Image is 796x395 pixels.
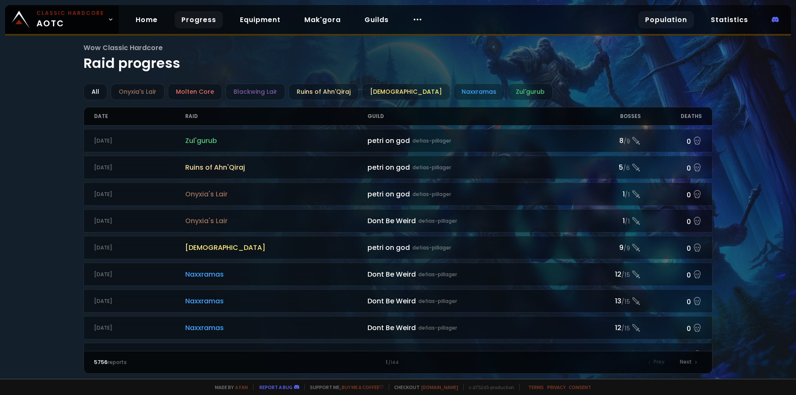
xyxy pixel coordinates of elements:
[94,359,246,366] div: reports
[641,268,701,280] div: 0
[185,216,367,226] span: Onyxia's Lair
[621,325,630,333] small: / 15
[94,217,185,225] div: [DATE]
[625,191,630,199] small: / 1
[94,297,185,305] div: [DATE]
[111,84,164,100] div: Onyxia's Lair
[304,384,384,390] span: Support me,
[83,316,712,339] a: [DATE]NaxxramasDont Be Weirddefias-pillager12/150
[418,271,457,278] small: defias-pillager
[367,242,580,253] div: petri on god
[259,384,292,390] a: Report a bug
[367,216,580,226] div: Dont Be Weird
[580,135,641,146] div: 8
[641,295,701,307] div: 0
[508,84,553,100] div: Zul'gurub
[412,137,451,145] small: defias-pillager
[580,189,641,199] div: 1
[641,322,701,334] div: 0
[185,322,367,333] span: Naxxramas
[83,236,712,259] a: [DATE][DEMOGRAPHIC_DATA]petri on goddefias-pillager9/90
[641,134,701,147] div: 0
[367,107,580,125] div: Guild
[246,359,550,366] div: 1
[621,298,630,306] small: / 15
[704,11,755,28] a: Statistics
[463,384,514,390] span: v. d752d5 - production
[580,242,641,253] div: 9
[83,156,712,179] a: [DATE]Ruins of Ahn'Qirajpetri on goddefias-pillager5/60
[83,263,712,286] a: [DATE]NaxxramasDont Be Weirddefias-pillager12/150
[580,296,641,306] div: 13
[94,107,185,125] div: Date
[168,84,222,100] div: Molten Core
[367,162,580,173] div: petri on god
[580,107,641,125] div: Bosses
[528,384,544,390] a: Terms
[580,269,641,280] div: 12
[412,164,451,171] small: defias-pillager
[621,271,630,280] small: / 15
[547,384,565,390] a: Privacy
[83,209,712,233] a: [DATE]Onyxia's LairDont Be Weirddefias-pillager1/10
[175,11,223,28] a: Progress
[185,349,367,360] span: Zul'gurub
[233,11,287,28] a: Equipment
[367,269,580,280] div: Dont Be Weird
[580,162,641,173] div: 5
[623,164,630,173] small: / 6
[83,42,712,73] h1: Raid progress
[94,271,185,278] div: [DATE]
[625,218,630,226] small: / 1
[641,161,701,174] div: 0
[623,137,630,146] small: / 9
[83,343,712,366] a: [DATE]Zul'gurubHC Elitedefias-pillager9/90
[623,244,630,253] small: / 9
[94,359,108,366] span: 5756
[94,164,185,171] div: [DATE]
[643,356,670,368] div: Prev
[641,215,701,227] div: 0
[367,296,580,306] div: Dont Be Weird
[580,349,641,360] div: 9
[185,107,367,125] div: Raid
[421,384,458,390] a: [DOMAIN_NAME]
[83,42,712,53] span: Wow Classic Hardcore
[358,11,395,28] a: Guilds
[367,135,580,146] div: petri on god
[94,324,185,332] div: [DATE]
[388,359,399,366] small: / 144
[367,322,580,333] div: Dont Be Weird
[362,84,450,100] div: [DEMOGRAPHIC_DATA]
[83,289,712,313] a: [DATE]NaxxramasDont Be Weirddefias-pillager13/150
[675,356,702,368] div: Next
[580,216,641,226] div: 1
[641,348,701,361] div: 0
[641,241,701,254] div: 0
[5,5,119,34] a: Classic HardcoreAOTC
[289,84,359,100] div: Ruins of Ahn'Qiraj
[83,84,107,100] div: All
[185,189,367,199] span: Onyxia's Lair
[412,190,451,198] small: defias-pillager
[641,188,701,200] div: 0
[185,269,367,280] span: Naxxramas
[36,9,104,30] span: AOTC
[185,162,367,173] span: Ruins of Ahn'Qiraj
[418,217,457,225] small: defias-pillager
[185,296,367,306] span: Naxxramas
[412,244,451,252] small: defias-pillager
[569,384,591,390] a: Consent
[94,190,185,198] div: [DATE]
[418,297,457,305] small: defias-pillager
[298,11,348,28] a: Mak'gora
[94,244,185,252] div: [DATE]
[210,384,248,390] span: Made by
[129,11,164,28] a: Home
[185,135,367,146] span: Zul'gurub
[367,349,580,360] div: HC Elite
[418,324,457,332] small: defias-pillager
[342,384,384,390] a: Buy me a coffee
[225,84,285,100] div: Blackwing Lair
[36,9,104,17] small: Classic Hardcore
